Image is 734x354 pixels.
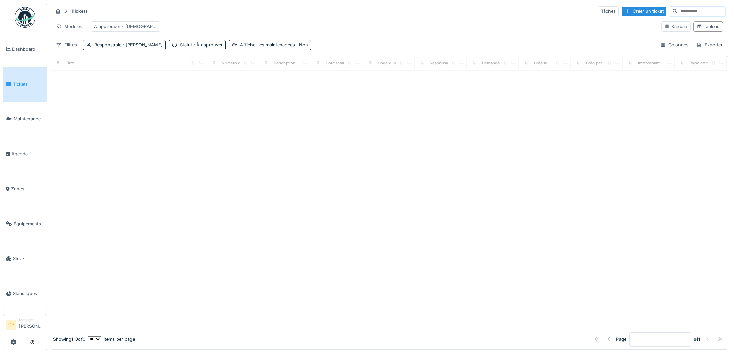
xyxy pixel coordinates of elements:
[3,206,47,241] a: Équipements
[657,40,692,50] div: Colonnes
[180,42,223,48] div: Statut
[3,136,47,171] a: Agenda
[13,255,44,262] span: Stock
[3,32,47,67] a: Dashboard
[586,60,602,66] div: Créé par
[94,42,163,48] div: Responsable
[94,23,157,30] div: A approuver - [DEMOGRAPHIC_DATA]
[3,171,47,206] a: Zones
[13,290,44,297] span: Statistiques
[14,221,44,227] span: Équipements
[88,336,135,343] div: items per page
[14,115,44,122] span: Maintenance
[694,336,700,343] strong: of 1
[3,102,47,137] a: Maintenance
[534,60,547,66] div: Créé le
[430,60,454,66] div: Responsable
[53,21,85,32] div: Modèles
[638,60,660,66] div: Intervenant
[697,23,720,30] div: Tableau
[693,40,726,50] div: Exporter
[3,276,47,311] a: Statistiques
[622,7,666,16] div: Créer un ticket
[326,60,344,66] div: Coût total
[482,60,507,66] div: Demandé par
[19,317,44,322] div: Manager
[66,60,74,66] div: Titre
[295,42,308,48] span: : Non
[11,185,44,192] span: Zones
[690,60,717,66] div: Type de ticket
[240,42,308,48] div: Afficher les maintenances
[121,42,163,48] span: : [PERSON_NAME]
[15,7,35,28] img: Badge_color-CXgf-gQk.svg
[53,40,80,50] div: Filtres
[53,336,85,343] div: Showing 1 - 0 of 0
[598,6,619,16] div: Tâches
[13,81,44,87] span: Tickets
[274,60,296,66] div: Description
[69,8,91,15] strong: Tickets
[6,320,16,330] li: CB
[11,150,44,157] span: Agenda
[378,60,413,66] div: Code d'imputation
[6,317,44,334] a: CB Manager[PERSON_NAME]
[3,241,47,276] a: Stock
[616,336,626,343] div: Page
[222,60,255,66] div: Numéro de ticket
[192,42,223,48] span: : À approuver
[3,67,47,102] a: Tickets
[19,317,44,332] li: [PERSON_NAME]
[12,46,44,52] span: Dashboard
[664,23,688,30] div: Kanban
